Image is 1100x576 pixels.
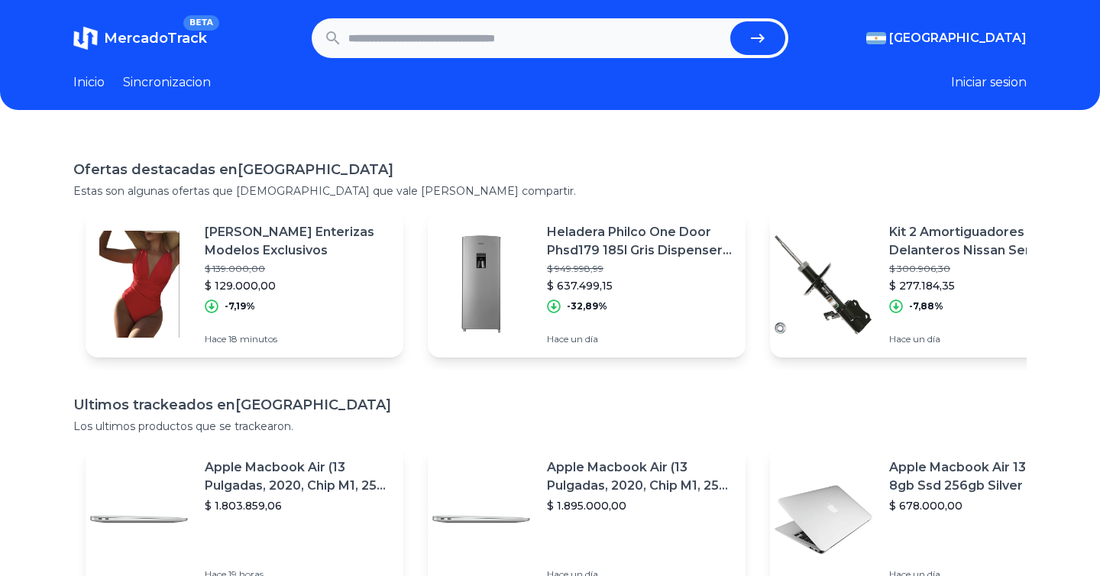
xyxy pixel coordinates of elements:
p: $ 129.000,00 [205,278,391,293]
p: $ 300.906,30 [889,263,1076,275]
p: $ 277.184,35 [889,278,1076,293]
button: Iniciar sesion [951,73,1027,92]
img: Featured image [770,231,877,338]
img: Featured image [428,466,535,573]
span: MercadoTrack [104,30,207,47]
img: Featured image [86,231,192,338]
span: [GEOGRAPHIC_DATA] [889,29,1027,47]
a: Inicio [73,73,105,92]
p: Kit 2 Amortiguadores Corven Delanteros Nissan Sentra 07-2013 [889,223,1076,260]
p: $ 1.895.000,00 [547,498,733,513]
p: $ 678.000,00 [889,498,1076,513]
h1: Ofertas destacadas en [GEOGRAPHIC_DATA] [73,159,1027,180]
p: -7,19% [225,300,255,312]
img: Featured image [770,466,877,573]
a: Featured imageHeladera Philco One Door Phsd179 185l Gris Dispenser De Agua$ 949.998,99$ 637.499,1... [428,211,746,358]
span: BETA [183,15,219,31]
img: Featured image [86,466,192,573]
p: $ 139.000,00 [205,263,391,275]
h1: Ultimos trackeados en [GEOGRAPHIC_DATA] [73,394,1027,416]
p: Hace un día [547,333,733,345]
button: [GEOGRAPHIC_DATA] [866,29,1027,47]
p: Apple Macbook Air (13 Pulgadas, 2020, Chip M1, 256 Gb De Ssd, 8 Gb De Ram) - Plata [205,458,391,495]
p: Heladera Philco One Door Phsd179 185l Gris Dispenser De Agua [547,223,733,260]
a: MercadoTrackBETA [73,26,207,50]
p: [PERSON_NAME] Enterizas Modelos Exclusivos [205,223,391,260]
p: -7,88% [909,300,943,312]
img: Argentina [866,32,886,44]
img: MercadoTrack [73,26,98,50]
a: Featured image[PERSON_NAME] Enterizas Modelos Exclusivos$ 139.000,00$ 129.000,00-7,19%Hace 18 min... [86,211,403,358]
p: Apple Macbook Air 13 Core I5 8gb Ssd 256gb Silver [889,458,1076,495]
p: $ 1.803.859,06 [205,498,391,513]
p: Estas son algunas ofertas que [DEMOGRAPHIC_DATA] que vale [PERSON_NAME] compartir. [73,183,1027,199]
p: Los ultimos productos que se trackearon. [73,419,1027,434]
p: $ 949.998,99 [547,263,733,275]
a: Featured imageKit 2 Amortiguadores Corven Delanteros Nissan Sentra 07-2013$ 300.906,30$ 277.184,3... [770,211,1088,358]
p: Hace un día [889,333,1076,345]
p: $ 637.499,15 [547,278,733,293]
p: Apple Macbook Air (13 Pulgadas, 2020, Chip M1, 256 Gb De Ssd, 8 Gb De Ram) - Plata [547,458,733,495]
p: -32,89% [567,300,607,312]
img: Featured image [428,231,535,338]
a: Sincronizacion [123,73,211,92]
p: Hace 18 minutos [205,333,391,345]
